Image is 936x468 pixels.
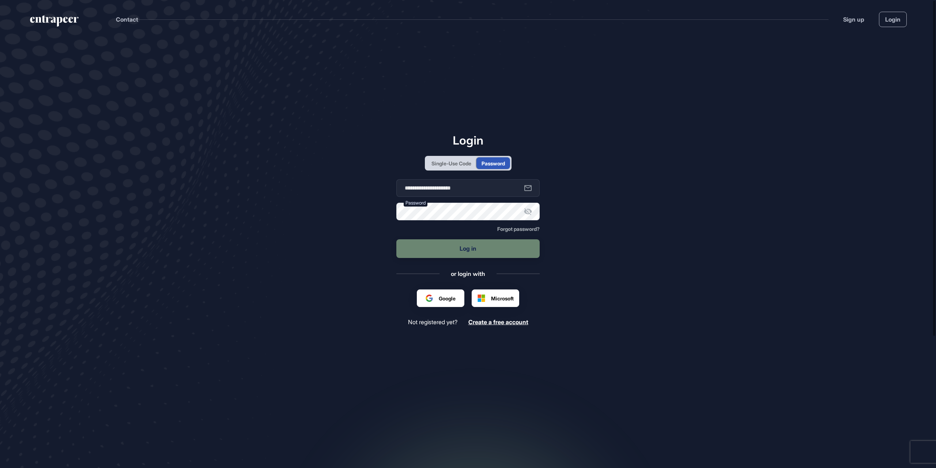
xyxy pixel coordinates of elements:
[451,270,485,278] div: or login with
[396,133,540,147] h1: Login
[404,199,427,207] label: Password
[497,226,540,232] a: Forgot password?
[468,319,528,326] a: Create a free account
[482,160,505,167] div: Password
[431,160,471,167] div: Single-Use Code
[843,15,864,24] a: Sign up
[29,15,79,29] a: entrapeer-logo
[408,319,457,326] span: Not registered yet?
[396,239,540,258] button: Log in
[491,295,514,302] span: Microsoft
[879,12,907,27] a: Login
[116,15,138,24] button: Contact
